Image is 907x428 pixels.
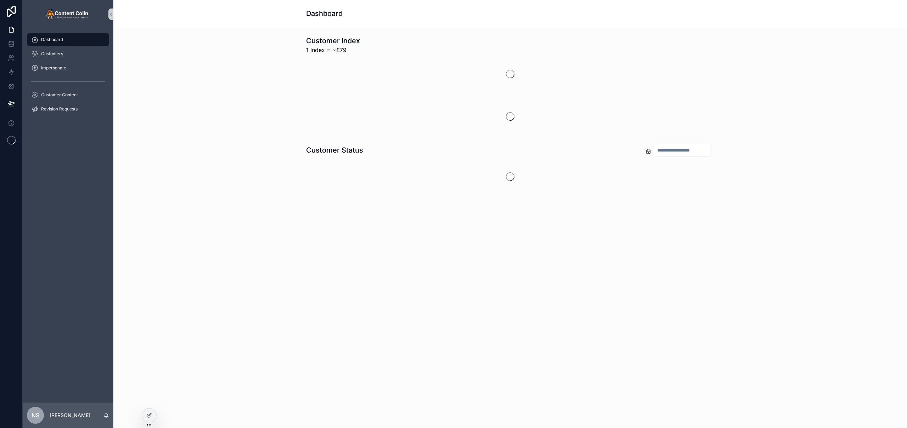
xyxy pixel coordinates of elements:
[50,412,90,419] p: [PERSON_NAME]
[306,46,360,54] span: 1 Index = ~£79
[27,33,109,46] a: Dashboard
[27,62,109,74] a: Impersonate
[41,65,66,71] span: Impersonate
[41,51,63,57] span: Customers
[46,8,90,20] img: App logo
[41,92,78,98] span: Customer Content
[27,103,109,115] a: Revision Requests
[23,28,113,125] div: scrollable content
[306,145,363,155] h1: Customer Status
[41,106,78,112] span: Revision Requests
[306,36,360,46] h1: Customer Index
[41,37,63,42] span: Dashboard
[27,89,109,101] a: Customer Content
[32,411,39,420] span: NS
[27,47,109,60] a: Customers
[306,8,343,18] h1: Dashboard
